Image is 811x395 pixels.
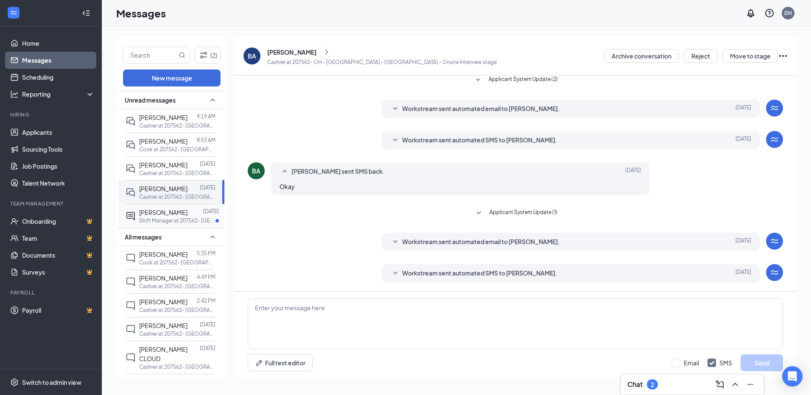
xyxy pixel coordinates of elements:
[197,273,215,281] p: 4:49 PM
[126,187,136,197] svg: DoubleChat
[10,200,93,207] div: Team Management
[322,47,331,57] svg: ChevronRight
[139,274,187,282] span: [PERSON_NAME]
[200,321,215,328] p: [DATE]
[82,9,90,17] svg: Collapse
[627,380,643,389] h3: Chat
[139,114,187,121] span: [PERSON_NAME]
[139,217,215,224] p: Shift Manager at 207562- [GEOGRAPHIC_DATA] - [GEOGRAPHIC_DATA] - [GEOGRAPHIC_DATA]
[735,237,751,247] span: [DATE]
[126,211,136,221] svg: ActiveChat
[139,193,215,200] p: Cashier at 207562- [GEOGRAPHIC_DATA] - [GEOGRAPHIC_DATA] - [GEOGRAPHIC_DATA]
[267,58,497,66] p: Cashier at 207562- OH - [GEOGRAPHIC_DATA] - [GEOGRAPHIC_DATA] - Onsite Interview stage
[139,330,215,337] p: Cashier at 207562- [GEOGRAPHIC_DATA] - [GEOGRAPHIC_DATA] - [GEOGRAPHIC_DATA]
[280,183,295,190] span: Okay
[22,378,81,387] div: Switch to admin view
[22,141,95,158] a: Sourcing Tools
[684,49,718,63] button: Reject
[10,378,19,387] svg: Settings
[139,122,215,129] p: Cashier at 207562- [GEOGRAPHIC_DATA] - [GEOGRAPHIC_DATA] - [GEOGRAPHIC_DATA]
[126,116,136,126] svg: DoubleChat
[22,213,95,230] a: OnboardingCrown
[126,253,136,263] svg: ChatInactive
[139,250,187,258] span: [PERSON_NAME]
[197,250,215,257] p: 5:35 PM
[125,96,176,104] span: Unread messages
[745,379,755,389] svg: Minimize
[746,8,756,18] svg: Notifications
[782,366,803,387] div: Open Intercom Messenger
[139,209,187,216] span: [PERSON_NAME]
[22,35,95,52] a: Home
[22,158,95,175] a: Job Postings
[390,237,400,247] svg: SmallChevronDown
[402,268,557,278] span: Workstream sent automated SMS to [PERSON_NAME].
[9,8,18,17] svg: WorkstreamLogo
[489,208,557,218] span: Applicant System Update (1)
[713,378,727,391] button: ComposeMessage
[200,184,215,191] p: [DATE]
[730,379,740,389] svg: ChevronUp
[139,137,187,145] span: [PERSON_NAME]
[22,247,95,264] a: DocumentsCrown
[723,49,778,63] button: Move to stage
[123,70,221,86] button: New message
[769,236,780,246] svg: WorkstreamLogo
[139,259,215,266] p: Cook at 207562- [GEOGRAPHIC_DATA] - [GEOGRAPHIC_DATA] - [GEOGRAPHIC_DATA]
[139,161,187,169] span: [PERSON_NAME]
[126,300,136,311] svg: ChatInactive
[139,146,215,153] p: Cook at 207562- [GEOGRAPHIC_DATA] - [GEOGRAPHIC_DATA] - [GEOGRAPHIC_DATA]
[625,167,641,177] span: [DATE]
[139,170,215,177] p: Cashier at 207562- [GEOGRAPHIC_DATA] - [GEOGRAPHIC_DATA] - [GEOGRAPHIC_DATA]
[126,140,136,150] svg: DoubleChat
[200,378,215,385] p: [DATE]
[473,75,558,85] button: SmallChevronDownApplicant System Update (2)
[195,47,221,64] button: Filter (2)
[651,381,654,388] div: 2
[22,90,95,98] div: Reporting
[744,378,757,391] button: Minimize
[197,136,215,144] p: 8:53 AM
[207,232,218,242] svg: SmallChevronUp
[197,113,215,120] p: 9:19 AM
[764,8,775,18] svg: QuestionInfo
[769,103,780,113] svg: WorkstreamLogo
[10,289,93,296] div: Payroll
[474,208,557,218] button: SmallChevronDownApplicant System Update (1)
[126,164,136,174] svg: DoubleChat
[473,75,483,85] svg: SmallChevronDown
[22,264,95,281] a: SurveysCrown
[735,268,751,278] span: [DATE]
[769,134,780,145] svg: WorkstreamLogo
[139,363,215,370] p: Cashier at 207562- [GEOGRAPHIC_DATA] - [GEOGRAPHIC_DATA] - [GEOGRAPHIC_DATA]
[741,354,783,371] button: Send
[769,267,780,278] svg: WorkstreamLogo
[123,47,177,63] input: Search
[735,135,751,145] span: [DATE]
[489,75,558,85] span: Applicant System Update (2)
[402,237,560,247] span: Workstream sent automated email to [PERSON_NAME].
[10,90,19,98] svg: Analysis
[139,322,187,329] span: [PERSON_NAME]
[390,104,400,114] svg: SmallChevronDown
[402,135,557,145] span: Workstream sent automated SMS to [PERSON_NAME].
[248,52,256,60] div: BA
[280,167,290,177] svg: SmallChevronUp
[139,298,187,306] span: [PERSON_NAME]
[10,111,93,118] div: Hiring
[200,345,215,352] p: [DATE]
[390,135,400,145] svg: SmallChevronDown
[139,306,215,314] p: Cashier at 207562- [GEOGRAPHIC_DATA] - [GEOGRAPHIC_DATA] - [GEOGRAPHIC_DATA]
[402,104,560,114] span: Workstream sent automated email to [PERSON_NAME].
[735,104,751,114] span: [DATE]
[197,297,215,304] p: 2:42 PM
[604,49,679,63] button: Archive conversation
[203,208,219,215] p: [DATE]
[126,277,136,287] svg: ChatInactive
[139,185,187,192] span: [PERSON_NAME]
[179,52,185,58] svg: MagnifyingGlass
[784,9,792,17] div: DH
[267,48,316,56] div: [PERSON_NAME]
[22,52,95,69] a: Messages
[320,46,333,58] button: ChevronRight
